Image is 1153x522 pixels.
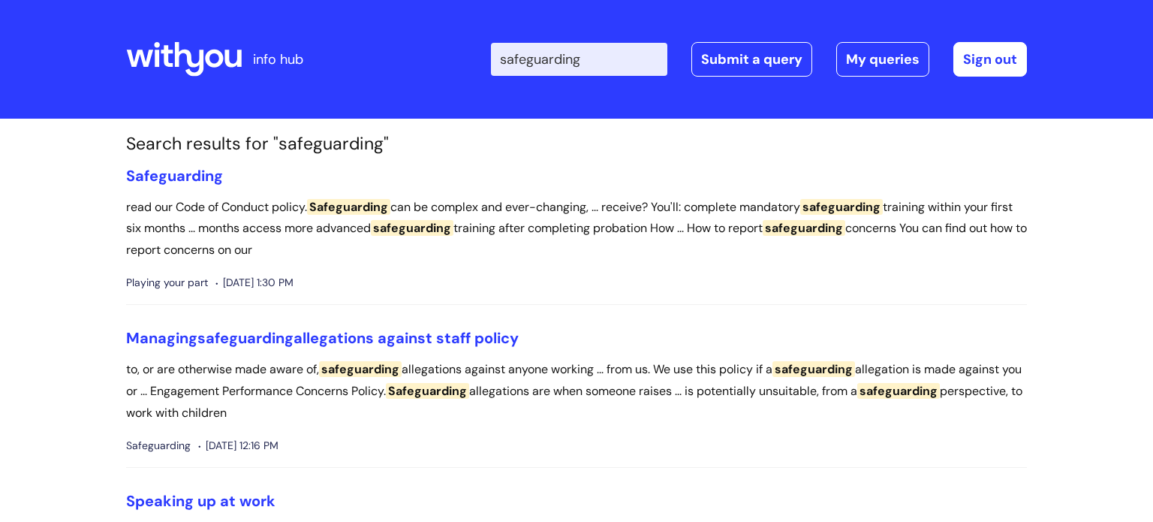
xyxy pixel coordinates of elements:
[857,383,940,399] span: safeguarding
[763,220,845,236] span: safeguarding
[126,134,1027,155] h1: Search results for "safeguarding"
[126,166,223,186] a: Safeguarding
[371,220,453,236] span: safeguarding
[126,491,275,511] a: Speaking up at work
[307,199,390,215] span: Safeguarding
[953,42,1027,77] a: Sign out
[253,47,303,71] p: info hub
[800,199,883,215] span: safeguarding
[126,328,519,348] a: Managingsafeguardingallegations against staff policy
[126,197,1027,261] p: read our Code of Conduct policy. can be complex and ever-changing, ... receive? You'll: complete ...
[126,273,208,292] span: Playing your part
[319,361,402,377] span: safeguarding
[126,359,1027,424] p: to, or are otherwise made aware of, allegations against anyone working ... from us. We use this p...
[772,361,855,377] span: safeguarding
[691,42,812,77] a: Submit a query
[198,436,278,455] span: [DATE] 12:16 PM
[126,436,191,455] span: Safeguarding
[386,383,469,399] span: Safeguarding
[197,328,294,348] span: safeguarding
[491,42,1027,77] div: | -
[836,42,929,77] a: My queries
[215,273,294,292] span: [DATE] 1:30 PM
[491,43,667,76] input: Search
